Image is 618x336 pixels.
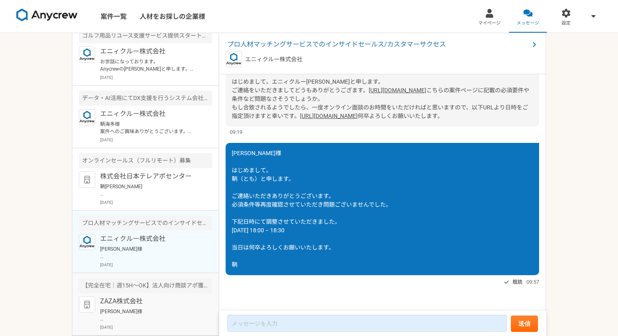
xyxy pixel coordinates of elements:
[100,171,201,181] p: 株式会社日本テレアポセンター
[100,120,201,135] p: 鞆海多様 案件へのご興味ありがとうございます。 可能でしたら案件説明と合わせ、ご経験をお伺いできればと思います。下記よりご面談の設定をお願いできますでしょうか？（所要：30分程度-1時間程度：オ...
[79,109,95,125] img: logo_text_blue_01.png
[369,87,426,93] a: [URL][DOMAIN_NAME]
[100,262,212,268] p: [DATE]
[517,20,539,27] span: メッセージ
[16,9,78,22] img: 8DqYSo04kwAAAAASUVORK5CYII=
[232,87,529,119] span: こちらの案件ページに記載の必須要件や条件など問題なさそうでしょうか。 もし合致されるようでしたら、一度オンライン面談のお時間をいただければと思いますので、以下URLより日時をご指定頂けますと幸いです。
[232,150,392,268] span: [PERSON_NAME]様 はじめまして。 鞆（とも）と申します。 ご連絡いただきありがとうございます。 必須条件等再度確認させていただき問題ございませんでした。 下記日時にて調整させていただ...
[100,74,212,80] p: [DATE]
[100,308,201,323] p: [PERSON_NAME]様 お世話になります。鞆です。 当日のURL、会社紹介等、ご共有いただきありがとうございます。 事前に確認させていただきます。 何卒よろしくお願いいたします。 鞆
[562,20,571,27] span: 設定
[511,316,538,332] button: 送信
[79,47,95,63] img: logo_text_blue_01.png
[100,199,212,205] p: [DATE]
[100,109,201,119] p: エニィクルー株式会社
[245,55,302,64] p: エニィクルー株式会社
[100,47,201,56] p: エニィクルー株式会社
[300,113,358,119] a: [URL][DOMAIN_NAME]
[79,153,212,168] div: オンラインセールス（フルリモート）募集
[230,128,242,136] span: 09:19
[513,277,522,287] span: 既読
[226,51,242,67] img: logo_text_blue_01.png
[100,245,201,260] p: [PERSON_NAME]様 はじめまして。 鞆（とも）と申します。 ご連絡いただきありがとうございます。 必須条件等再度確認させていただき問題ございませんでした。 下記日時にて調整させていただ...
[100,58,201,73] p: お世話になっております。 Anycrewの[PERSON_NAME]と申します。 ご経歴を拝見させていただき、お声がけさせていただきましたが、こちらの案件の応募はいかがでしょうか。 必須スキル面...
[358,113,443,119] span: 何卒よろしくお願いいたします。
[232,78,384,93] span: はじめまして。エニィクルー[PERSON_NAME]と申します。 ご連絡をいただきましてどうもありがとうござます。
[100,296,201,306] p: ZAZA株式会社
[526,278,539,286] span: 09:57
[79,171,95,188] img: default_org_logo-42cde973f59100197ec2c8e796e4974ac8490bb5b08a0eb061ff975e4574aa76.png
[79,91,212,106] div: データ・AI活用にてDX支援を行うシステム会社でのインサイドセールスを募集
[100,137,212,143] p: [DATE]
[79,216,212,231] div: プロ人材マッチングサービスでのインサイドセールス/カスタマーサクセス
[100,183,201,198] p: 鞆[PERSON_NAME] お世話になっております。 ご対応いただきありがとうございます。 面談は、予約時にご登録いただいたメールアドレスに送られているGoogle meetのURLをご確認く...
[100,324,212,330] p: [DATE]
[79,278,212,293] div: 【完全在宅｜週15H〜OK】法人向け商談アポ獲得をお願いします！
[478,20,501,27] span: マイページ
[79,28,212,43] div: ゴルフ用品リユース支援サービス提供スタートアップ カスタマーサクセス（店舗営業）
[100,234,201,244] p: エニィクルー株式会社
[79,296,95,313] img: default_org_logo-42cde973f59100197ec2c8e796e4974ac8490bb5b08a0eb061ff975e4574aa76.png
[227,40,529,49] span: プロ人材マッチングサービスでのインサイドセールス/カスタマーサクセス
[79,234,95,250] img: logo_text_blue_01.png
